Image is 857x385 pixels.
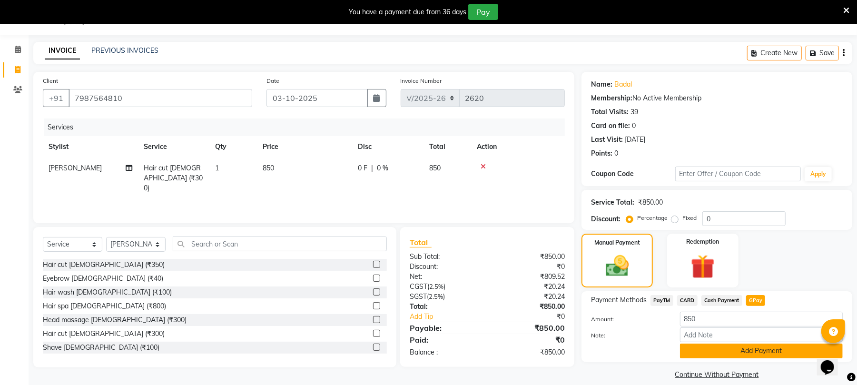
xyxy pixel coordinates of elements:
[403,272,487,282] div: Net:
[487,272,572,282] div: ₹809.52
[680,327,843,342] input: Add Note
[43,287,172,297] div: Hair wash [DEMOGRAPHIC_DATA] (₹100)
[638,197,663,207] div: ₹850.00
[630,107,638,117] div: 39
[43,260,165,270] div: Hair cut [DEMOGRAPHIC_DATA] (₹350)
[675,167,801,181] input: Enter Offer / Coupon Code
[584,315,672,324] label: Amount:
[502,312,572,322] div: ₹0
[263,164,274,172] span: 850
[403,302,487,312] div: Total:
[349,7,466,17] div: You have a payment due from 36 days
[591,135,623,145] div: Last Visit:
[591,295,647,305] span: Payment Methods
[429,283,443,290] span: 2.5%
[591,169,675,179] div: Coupon Code
[487,262,572,272] div: ₹0
[410,282,427,291] span: CGST
[468,4,498,20] button: Pay
[614,79,632,89] a: Badal
[487,292,572,302] div: ₹20.24
[487,347,572,357] div: ₹850.00
[173,237,387,251] input: Search or Scan
[49,164,102,172] span: [PERSON_NAME]
[591,197,634,207] div: Service Total:
[377,163,388,173] span: 0 %
[43,343,159,353] div: Shave [DEMOGRAPHIC_DATA] (₹100)
[403,282,487,292] div: ( )
[138,136,209,158] th: Service
[683,252,722,282] img: _gift.svg
[632,121,636,131] div: 0
[358,163,367,173] span: 0 F
[144,164,203,192] span: Hair cut [DEMOGRAPHIC_DATA] (₹300)
[680,344,843,358] button: Add Payment
[69,89,252,107] input: Search by Name/Mobile/Email/Code
[403,322,487,334] div: Payable:
[266,77,279,85] label: Date
[806,46,839,60] button: Save
[257,136,352,158] th: Price
[599,253,636,279] img: _cash.svg
[591,107,629,117] div: Total Visits:
[637,214,668,222] label: Percentage
[471,136,565,158] th: Action
[43,89,69,107] button: +91
[594,238,640,247] label: Manual Payment
[625,135,645,145] div: [DATE]
[43,329,165,339] div: Hair cut [DEMOGRAPHIC_DATA] (₹300)
[43,77,58,85] label: Client
[43,274,163,284] div: Eyebrow [DEMOGRAPHIC_DATA] (₹40)
[487,322,572,334] div: ₹850.00
[424,136,471,158] th: Total
[487,302,572,312] div: ₹850.00
[401,77,442,85] label: Invoice Number
[591,93,843,103] div: No Active Membership
[410,292,427,301] span: SGST
[403,347,487,357] div: Balance :
[43,136,138,158] th: Stylist
[209,136,257,158] th: Qty
[591,121,630,131] div: Card on file:
[701,295,742,306] span: Cash Payment
[614,148,618,158] div: 0
[682,214,697,222] label: Fixed
[215,164,219,172] span: 1
[352,136,424,158] th: Disc
[403,312,502,322] a: Add Tip
[487,282,572,292] div: ₹20.24
[584,331,672,340] label: Note:
[487,252,572,262] div: ₹850.00
[410,237,432,247] span: Total
[650,295,673,306] span: PayTM
[44,118,572,136] div: Services
[429,293,443,300] span: 2.5%
[91,46,158,55] a: PREVIOUS INVOICES
[805,167,832,181] button: Apply
[746,295,766,306] span: GPay
[429,164,441,172] span: 850
[817,347,847,375] iframe: chat widget
[43,315,187,325] div: Head massage [DEMOGRAPHIC_DATA] (₹300)
[591,214,621,224] div: Discount:
[591,79,612,89] div: Name:
[677,295,698,306] span: CARD
[591,148,612,158] div: Points:
[43,301,166,311] div: Hair spa [DEMOGRAPHIC_DATA] (₹800)
[403,292,487,302] div: ( )
[747,46,802,60] button: Create New
[686,237,719,246] label: Redemption
[591,93,632,103] div: Membership:
[583,370,850,380] a: Continue Without Payment
[403,334,487,346] div: Paid:
[403,262,487,272] div: Discount:
[45,42,80,59] a: INVOICE
[371,163,373,173] span: |
[403,252,487,262] div: Sub Total:
[680,312,843,326] input: Amount
[487,334,572,346] div: ₹0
